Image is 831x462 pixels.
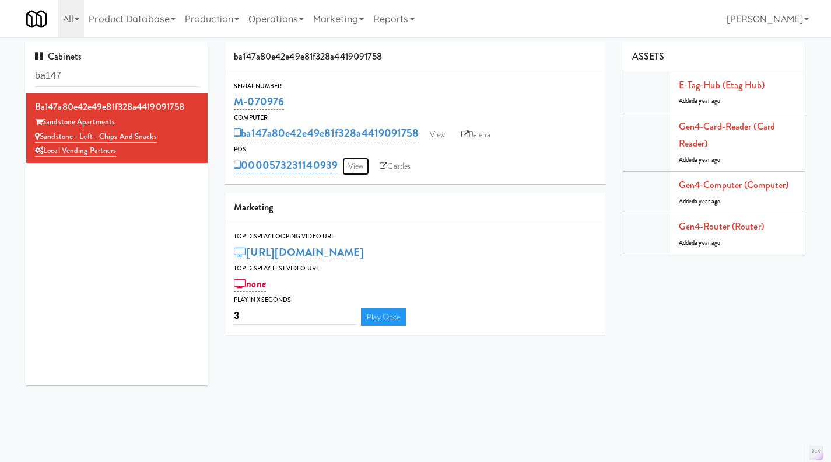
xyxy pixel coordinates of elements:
a: View [342,158,369,175]
div: Computer [234,112,597,124]
span: a year ago [695,96,720,105]
li: ba147a80e42e49e81f328a4419091758Sandstone Apartments Sandstone - Left - Chips and SnacksLocal Ven... [26,93,208,163]
a: [URL][DOMAIN_NAME] [234,244,364,260]
a: ba147a80e42e49e81f328a4419091758 [234,125,419,141]
div: POS [234,144,597,155]
span: Added [679,238,721,247]
input: Search cabinets [35,65,199,87]
a: M-070976 [234,93,284,110]
a: Castles [374,158,416,175]
div: Serial Number [234,81,597,92]
div: Sandstone Apartments [35,115,199,130]
a: Balena [455,126,496,144]
a: Sandstone - Left - Chips and Snacks [35,131,157,143]
span: Added [679,197,721,206]
a: Play Once [361,308,406,326]
a: Gen4-card-reader (Card Reader) [679,120,775,151]
div: Play in X seconds [234,294,597,306]
span: Cabinets [35,50,82,63]
span: ASSETS [632,50,665,63]
a: Gen4-router (Router) [679,220,764,233]
a: Gen4-computer (Computer) [679,178,788,192]
span: a year ago [695,155,720,164]
a: 0000573231140939 [234,157,338,173]
a: none [234,276,266,292]
div: Top Display Looping Video Url [234,231,597,242]
a: Local Vending Partners [35,145,116,157]
div: Top Display Test Video Url [234,263,597,275]
div: ba147a80e42e49e81f328a4419091758 [35,98,199,116]
span: Added [679,155,721,164]
span: a year ago [695,238,720,247]
img: Micromart [26,9,47,29]
span: Added [679,96,721,105]
a: E-tag-hub (Etag Hub) [679,78,765,92]
span: a year ago [695,197,720,206]
a: View [424,126,451,144]
span: Marketing [234,200,273,214]
div: ba147a80e42e49e81f328a4419091758 [225,42,606,72]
